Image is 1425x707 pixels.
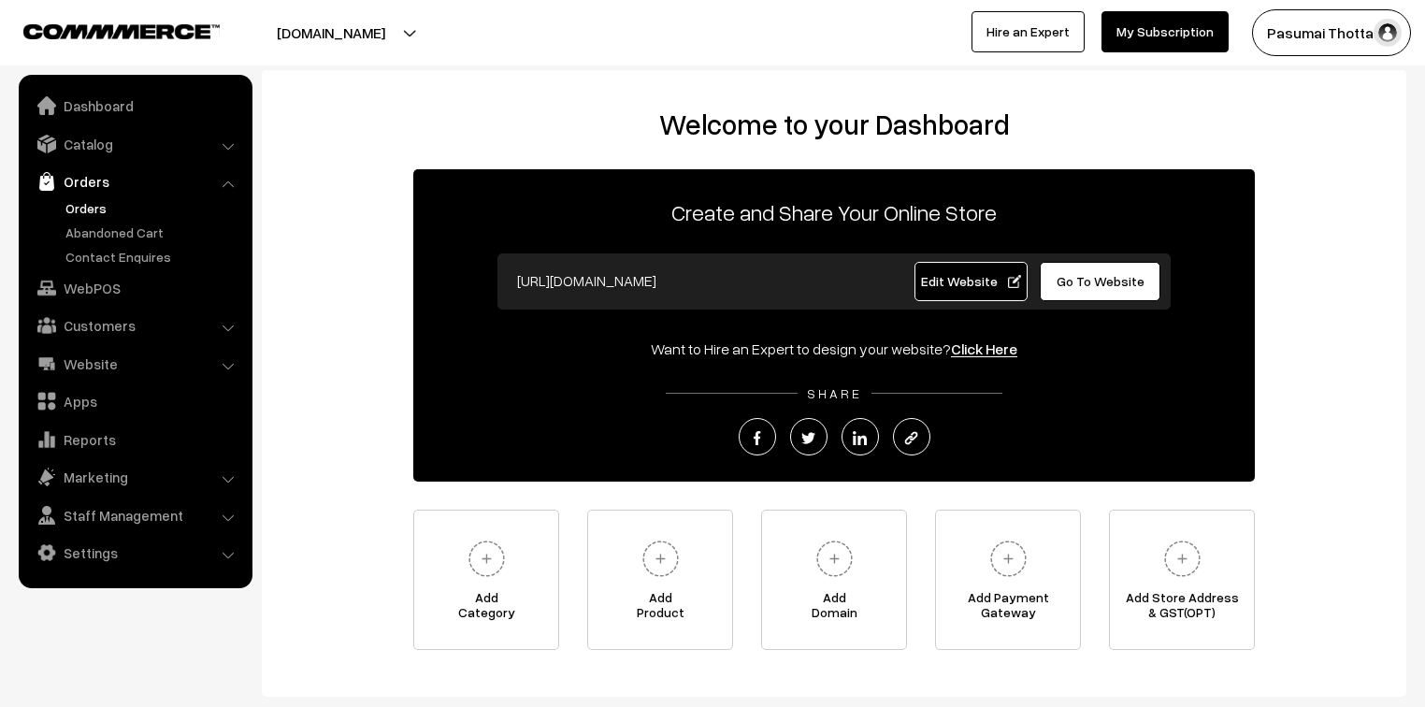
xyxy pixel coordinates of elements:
[23,309,246,342] a: Customers
[23,19,187,41] a: COMMMERCE
[413,510,559,650] a: AddCategory
[921,273,1021,289] span: Edit Website
[1374,19,1402,47] img: user
[983,533,1034,584] img: plus.svg
[1252,9,1411,56] button: Pasumai Thotta…
[23,536,246,570] a: Settings
[281,108,1388,141] h2: Welcome to your Dashboard
[1157,533,1208,584] img: plus.svg
[935,510,1081,650] a: Add PaymentGateway
[23,89,246,123] a: Dashboard
[914,262,1029,301] a: Edit Website
[587,510,733,650] a: AddProduct
[951,339,1017,358] a: Click Here
[1040,262,1160,301] a: Go To Website
[461,533,512,584] img: plus.svg
[635,533,686,584] img: plus.svg
[413,195,1255,229] p: Create and Share Your Online Store
[23,165,246,198] a: Orders
[798,385,871,401] span: SHARE
[1110,590,1254,628] span: Add Store Address & GST(OPT)
[972,11,1085,52] a: Hire an Expert
[23,347,246,381] a: Website
[23,24,220,38] img: COMMMERCE
[414,590,558,628] span: Add Category
[1109,510,1255,650] a: Add Store Address& GST(OPT)
[809,533,860,584] img: plus.svg
[413,338,1255,360] div: Want to Hire an Expert to design your website?
[23,498,246,532] a: Staff Management
[61,223,246,242] a: Abandoned Cart
[23,127,246,161] a: Catalog
[588,590,732,628] span: Add Product
[936,590,1080,628] span: Add Payment Gateway
[61,247,246,267] a: Contact Enquires
[1057,273,1144,289] span: Go To Website
[211,9,451,56] button: [DOMAIN_NAME]
[23,460,246,494] a: Marketing
[61,198,246,218] a: Orders
[762,590,906,628] span: Add Domain
[761,510,907,650] a: AddDomain
[23,384,246,418] a: Apps
[23,423,246,456] a: Reports
[23,271,246,305] a: WebPOS
[1101,11,1229,52] a: My Subscription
